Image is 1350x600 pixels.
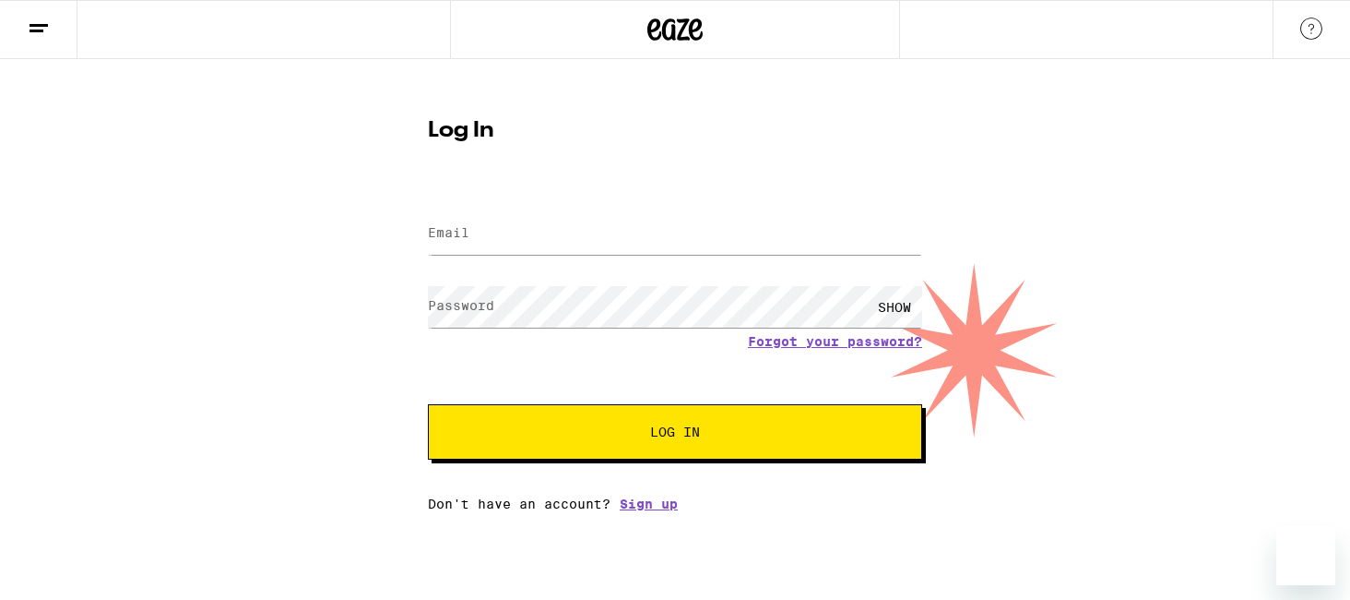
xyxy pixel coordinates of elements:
input: Email [428,213,922,255]
iframe: Button to launch messaging window [1276,526,1335,585]
a: Sign up [620,497,678,511]
button: Log In [428,404,922,460]
label: Password [428,298,494,313]
div: SHOW [867,286,922,328]
label: Email [428,225,469,240]
div: Don't have an account? [428,497,922,511]
h1: Log In [428,120,922,142]
a: Forgot your password? [748,334,922,349]
span: Log In [650,426,700,438]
